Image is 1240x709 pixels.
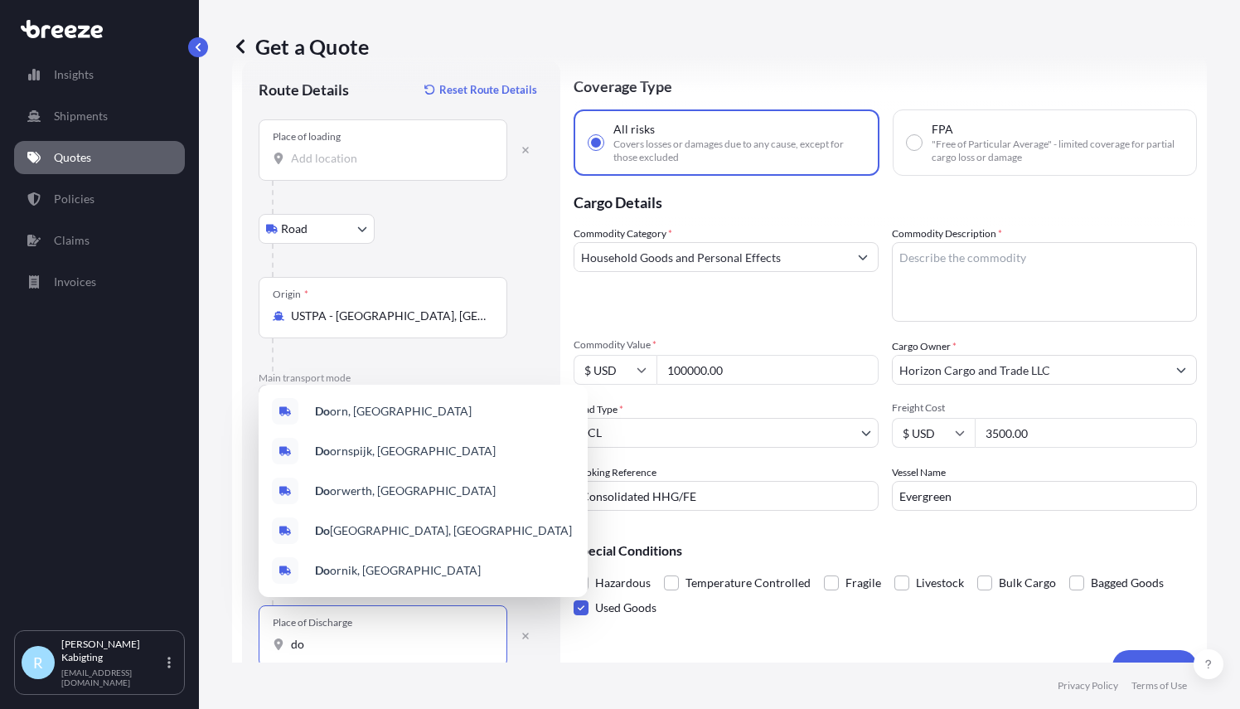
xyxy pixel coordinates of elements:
[61,668,164,687] p: [EMAIL_ADDRESS][DOMAIN_NAME]
[61,638,164,664] p: [PERSON_NAME] Kabigting
[892,226,1002,242] label: Commodity Description
[315,403,472,420] span: orn, [GEOGRAPHIC_DATA]
[54,108,108,124] p: Shipments
[574,401,623,418] span: Load Type
[259,385,588,597] div: Show suggestions
[892,464,946,481] label: Vessel Name
[574,176,1197,226] p: Cargo Details
[574,464,656,481] label: Booking Reference
[54,66,94,83] p: Insights
[315,483,496,499] span: orwerth, [GEOGRAPHIC_DATA]
[916,571,964,595] span: Livestock
[999,571,1056,595] span: Bulk Cargo
[315,483,330,498] b: Do
[932,138,1183,164] span: "Free of Particular Average" - limited coverage for partial cargo loss or damage
[291,308,487,324] input: Origin
[685,571,811,595] span: Temperature Controlled
[232,33,369,60] p: Get a Quote
[892,481,1197,511] input: Enter name
[273,288,308,301] div: Origin
[54,232,90,249] p: Claims
[54,274,96,290] p: Invoices
[54,191,94,207] p: Policies
[1126,658,1184,675] p: Get a Quote
[273,616,352,629] div: Place of Discharge
[656,355,879,385] input: Type amount
[574,481,879,511] input: Your internal reference
[291,150,487,167] input: Place of loading
[574,338,879,352] span: Commodity Value
[273,130,341,143] div: Place of loading
[1131,679,1187,692] p: Terms of Use
[281,221,308,237] span: Road
[1058,679,1118,692] p: Privacy Policy
[595,571,651,595] span: Hazardous
[581,425,602,441] span: FCL
[613,121,655,138] span: All risks
[845,571,881,595] span: Fragile
[574,242,848,272] input: Select a commodity type
[574,544,1197,557] p: Special Conditions
[315,522,572,539] span: [GEOGRAPHIC_DATA], [GEOGRAPHIC_DATA]
[848,242,878,272] button: Show suggestions
[892,401,1197,415] span: Freight Cost
[315,562,481,579] span: ornik, [GEOGRAPHIC_DATA]
[54,149,91,166] p: Quotes
[259,371,544,385] p: Main transport mode
[315,443,496,459] span: ornspijk, [GEOGRAPHIC_DATA]
[893,355,1166,385] input: Full name
[932,121,953,138] span: FPA
[892,338,957,355] label: Cargo Owner
[33,654,43,671] span: R
[315,523,330,537] b: Do
[291,636,487,653] input: Place of Discharge
[595,595,656,620] span: Used Goods
[1166,355,1196,385] button: Show suggestions
[259,214,375,244] button: Select transport
[975,418,1197,448] input: Enter amount
[574,226,672,242] label: Commodity Category
[315,444,330,458] b: Do
[1091,571,1164,595] span: Bagged Goods
[613,138,865,164] span: Covers losses or damages due to any cause, except for those excluded
[315,563,330,577] b: Do
[315,404,330,418] b: Do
